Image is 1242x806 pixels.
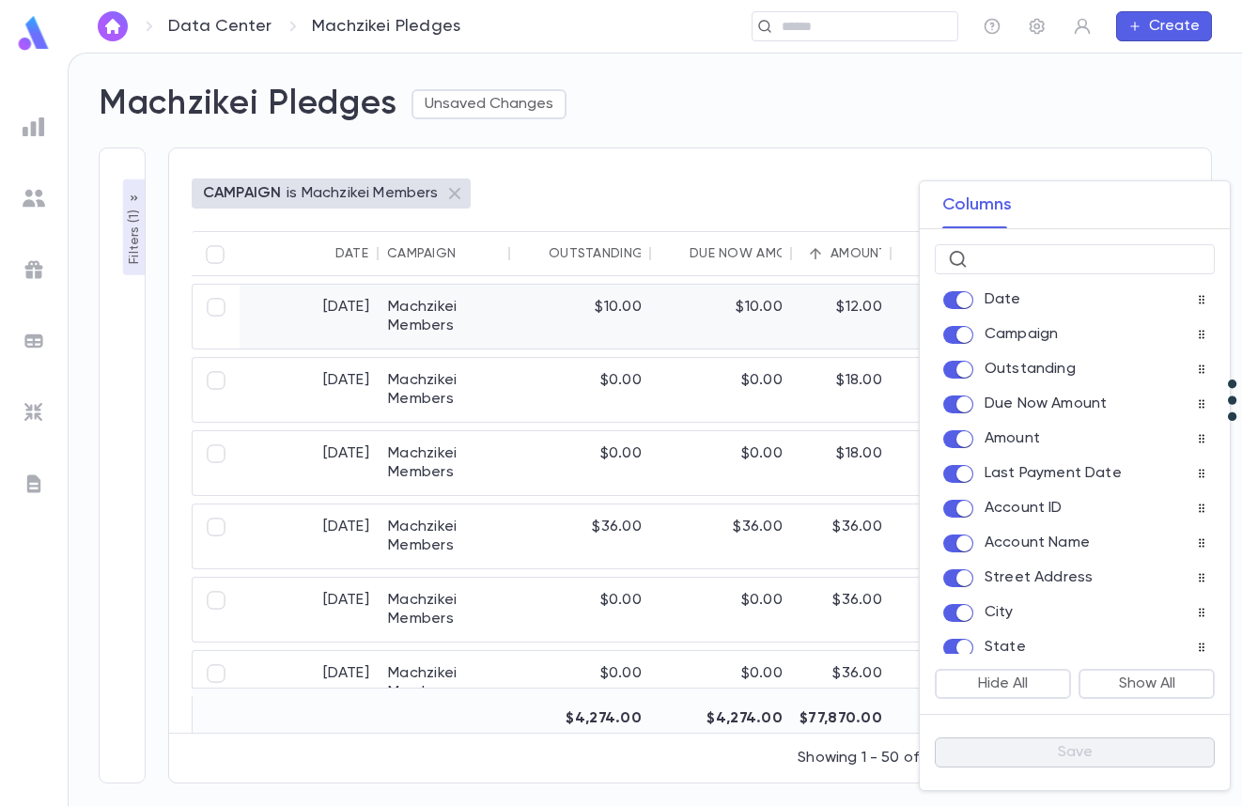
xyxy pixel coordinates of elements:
[985,499,1063,518] p: Account ID
[985,360,1076,379] p: Outstanding
[985,638,1026,657] p: State
[985,290,1021,309] p: Date
[985,534,1090,552] p: Account Name
[942,181,1012,228] button: Columns
[935,669,1071,699] button: Hide All
[985,325,1058,344] p: Campaign
[985,603,1014,622] p: City
[985,464,1122,483] p: Last Payment Date
[985,395,1107,413] p: Due Now Amount
[985,429,1040,448] p: Amount
[1079,669,1215,699] button: Show All
[985,568,1093,587] p: Street Address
